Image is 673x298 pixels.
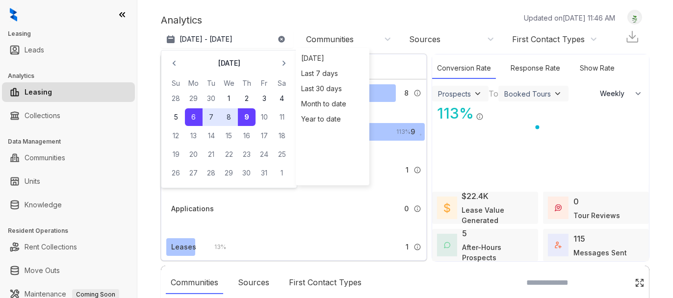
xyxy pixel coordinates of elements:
button: 20 [185,146,203,163]
div: After-Hours Prospects [462,242,533,263]
div: Tour Reviews [573,210,620,221]
h3: Data Management [8,137,137,146]
div: 5 [462,227,467,239]
p: Analytics [161,13,202,27]
div: Prospects [438,90,471,98]
button: 30 [203,90,220,107]
button: 9 [238,108,256,126]
h3: Resident Operations [8,226,137,235]
button: Weekly [594,85,649,102]
li: Leads [2,40,135,60]
button: 7 [203,108,220,126]
img: Info [414,205,421,213]
div: 0 [573,196,579,207]
span: 1 [406,242,409,252]
button: 22 [220,146,238,163]
img: Info [420,134,421,135]
p: [DATE] - [DATE] [180,34,233,44]
img: Info [476,113,484,121]
img: ViewFilterArrow [473,89,483,99]
div: Response Rate [506,58,565,79]
div: Month to date [298,96,367,111]
button: 19 [167,146,185,163]
li: Units [2,172,135,191]
span: 9 [411,126,415,137]
div: To [489,88,498,99]
div: 115 [573,233,585,245]
a: Rent Collections [25,237,77,257]
button: 21 [203,146,220,163]
button: 1 [220,90,238,107]
button: 8 [220,108,238,126]
img: Info [414,89,421,97]
th: Thursday [238,78,256,89]
div: 113 % [387,126,411,137]
a: Leads [25,40,44,60]
a: Units [25,172,40,191]
button: 14 [203,127,220,145]
div: First Contact Types [284,272,366,294]
li: Collections [2,106,135,125]
button: 29 [220,164,238,182]
button: 1 [273,164,291,182]
div: $22.4K [462,190,489,202]
button: 10 [256,108,273,126]
button: 12 [167,127,185,145]
button: 5 [167,108,185,126]
div: 13 % [205,242,226,252]
th: Friday [256,78,273,89]
a: Collections [25,106,60,125]
button: 25 [273,146,291,163]
li: Move Outs [2,261,135,280]
img: logo [10,8,17,22]
img: SearchIcon [614,278,622,287]
img: Download [625,29,640,44]
button: 28 [167,90,185,107]
img: Info [414,243,421,251]
div: Lease Value Generated [462,205,534,225]
img: ViewFilterArrow [553,89,563,99]
span: 8 [404,88,409,99]
th: Saturday [273,78,291,89]
button: 23 [238,146,256,163]
button: 26 [167,164,185,182]
div: Applications [171,203,214,214]
button: 15 [220,127,238,145]
li: Knowledge [2,195,135,215]
button: 13 [185,127,203,145]
div: Conversion Rate [432,58,496,79]
div: Booked Tours [504,90,551,98]
button: [DATE] - [DATE] [161,30,293,48]
a: Knowledge [25,195,62,215]
div: [DATE] [298,50,367,66]
a: Leasing [25,82,52,102]
button: 6 [185,108,203,126]
button: 16 [238,127,256,145]
div: Sources [233,272,274,294]
button: 2 [238,90,256,107]
button: 11 [273,108,291,126]
span: Weekly [600,89,630,99]
img: UserAvatar [628,12,642,23]
div: Messages Sent [573,248,627,258]
button: 18 [273,127,291,145]
button: 4 [273,90,291,107]
img: TourReviews [555,204,562,211]
div: Last 7 days [298,66,367,81]
li: Rent Collections [2,237,135,257]
button: 28 [203,164,220,182]
button: 29 [185,90,203,107]
h3: Analytics [8,72,137,80]
img: AfterHoursConversations [444,242,450,248]
div: First Contact Types [512,34,585,45]
p: [DATE] [218,58,240,68]
span: 0 [404,203,409,214]
button: 31 [256,164,273,182]
span: 1 [406,165,409,175]
a: Communities [25,148,65,168]
div: Leases [171,242,196,252]
div: Last 30 days [298,81,367,96]
a: Move Outs [25,261,60,280]
img: Click Icon [484,104,498,119]
th: Monday [185,78,203,89]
